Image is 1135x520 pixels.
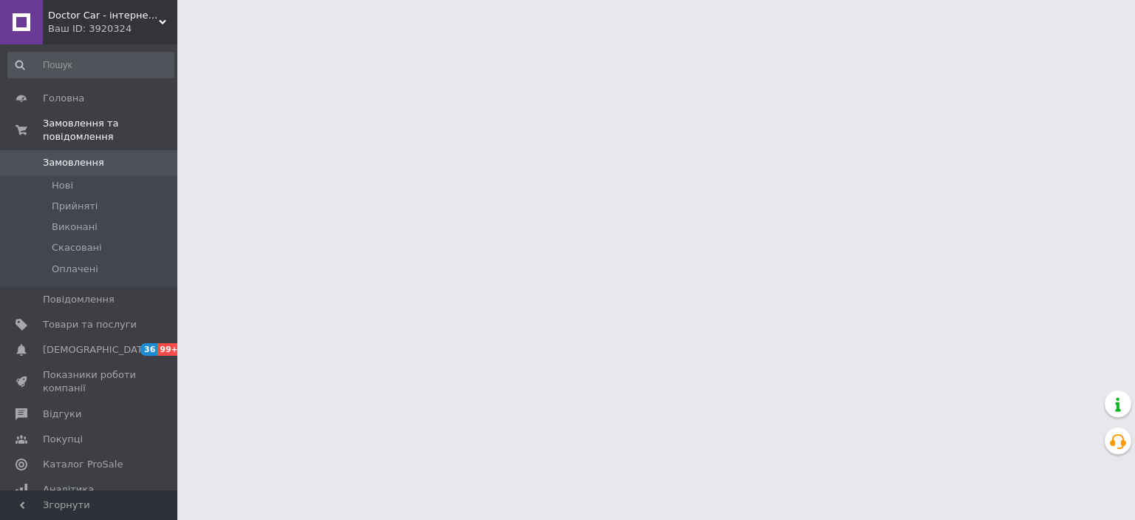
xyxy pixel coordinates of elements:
span: Покупці [43,433,83,446]
span: Головна [43,92,84,105]
span: 36 [140,343,157,356]
span: Показники роботи компанії [43,368,137,395]
span: Відгуки [43,408,81,421]
span: Скасовані [52,241,102,254]
span: Нові [52,179,73,192]
span: Товари та послуги [43,318,137,331]
span: Замовлення та повідомлення [43,117,177,143]
input: Пошук [7,52,174,78]
span: Виконані [52,220,98,234]
span: [DEMOGRAPHIC_DATA] [43,343,152,357]
span: Повідомлення [43,293,115,306]
span: Каталог ProSale [43,458,123,471]
span: Оплачені [52,263,98,276]
span: Прийняті [52,200,98,213]
span: 99+ [157,343,182,356]
span: Аналітика [43,483,94,496]
span: Замовлення [43,156,104,169]
span: Doctor Car - інтернет-магазин автозапчастин [48,9,159,22]
div: Ваш ID: 3920324 [48,22,177,36]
